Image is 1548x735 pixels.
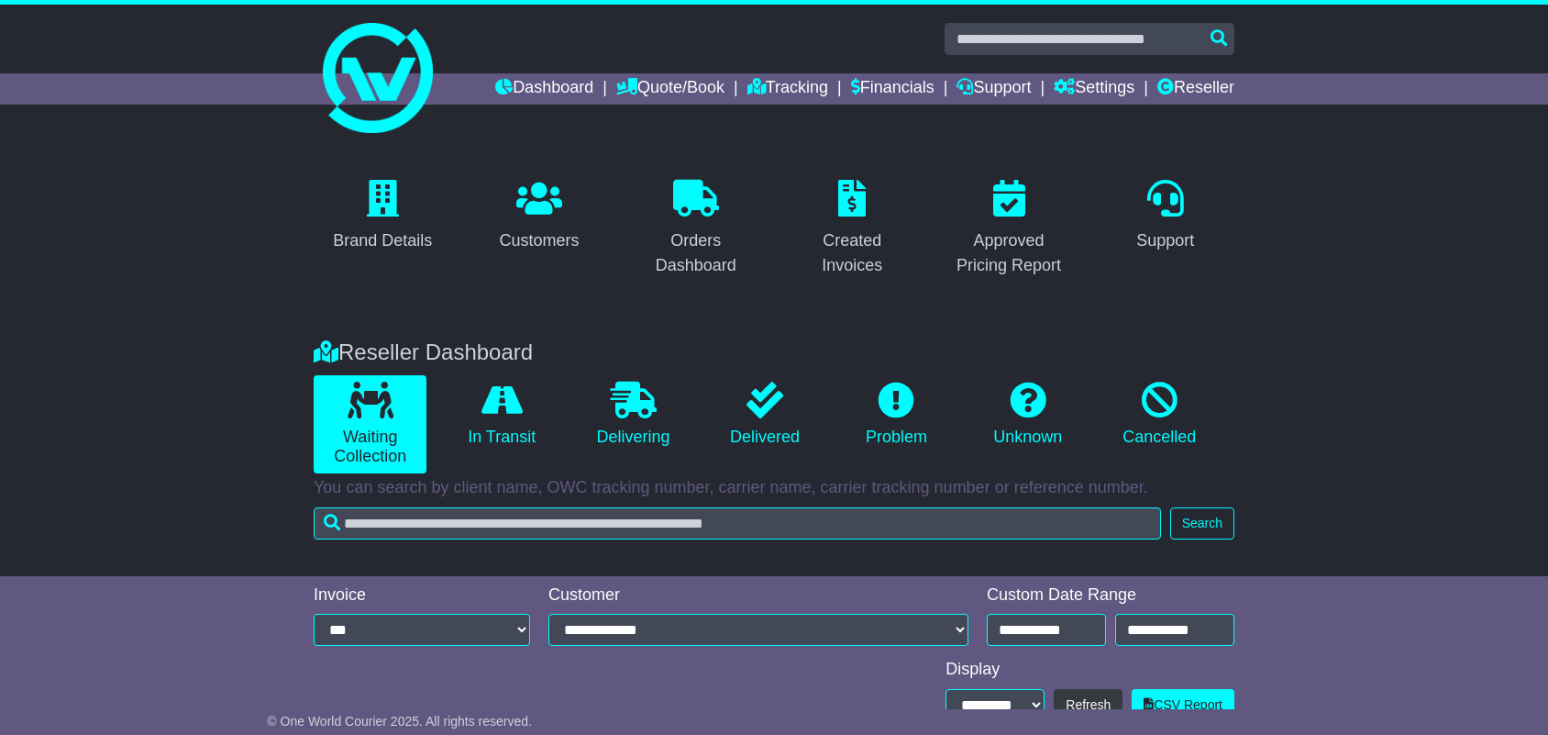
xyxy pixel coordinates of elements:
[304,340,1244,366] div: Reseller Dashboard
[1157,73,1234,105] a: Reseller
[638,228,753,278] div: Orders Dashboard
[1103,375,1216,454] a: Cancelled
[940,173,1078,284] a: Approved Pricing Report
[945,660,1234,680] div: Display
[851,73,934,105] a: Financials
[314,585,530,606] div: Invoice
[795,228,910,278] div: Created Invoices
[783,173,922,284] a: Created Invoices
[952,228,1067,278] div: Approved Pricing Report
[487,173,591,260] a: Customers
[1136,228,1194,253] div: Support
[956,73,1031,105] a: Support
[333,228,432,253] div: Brand Details
[548,585,968,606] div: Customer
[1132,689,1234,721] a: CSV Report
[267,714,532,729] span: © One World Courier 2025. All rights reserved.
[626,173,765,284] a: Orders Dashboard
[971,375,1084,454] a: Unknown
[314,375,426,473] a: Waiting Collection
[840,375,953,454] a: Problem
[1054,689,1122,721] button: Refresh
[314,478,1234,498] p: You can search by client name, OWC tracking number, carrier name, carrier tracking number or refe...
[495,73,593,105] a: Dashboard
[616,73,724,105] a: Quote/Book
[321,173,444,260] a: Brand Details
[987,585,1234,606] div: Custom Date Range
[445,375,558,454] a: In Transit
[1170,507,1234,540] button: Search
[577,375,690,454] a: Delivering
[1054,73,1134,105] a: Settings
[1124,173,1206,260] a: Support
[747,73,828,105] a: Tracking
[708,375,821,454] a: Delivered
[499,228,579,253] div: Customers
